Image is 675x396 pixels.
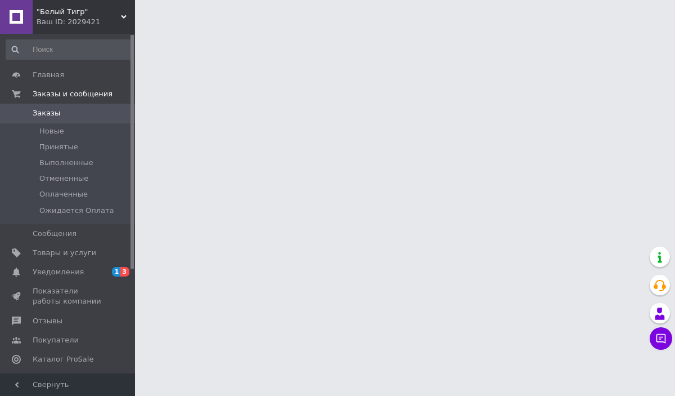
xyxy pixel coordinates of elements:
[39,206,114,216] span: Ожидается Оплата
[650,327,672,350] button: Чат с покупателем
[37,7,121,17] span: "Белый Тигр"
[33,70,64,80] span: Главная
[39,126,64,136] span: Новые
[37,17,135,27] div: Ваш ID: 2029421
[6,39,133,60] input: Поиск
[112,267,121,277] span: 1
[33,316,62,326] span: Отзывы
[120,267,129,277] span: 3
[39,189,88,199] span: Оплаченные
[33,335,79,345] span: Покупатели
[39,142,78,152] span: Принятые
[33,267,84,277] span: Уведомления
[33,229,76,239] span: Сообщения
[33,354,93,364] span: Каталог ProSale
[33,286,104,306] span: Показатели работы компании
[39,158,93,168] span: Выполненные
[33,89,112,99] span: Заказы и сообщения
[33,248,96,258] span: Товары и услуги
[39,173,88,184] span: Отмененные
[33,108,60,118] span: Заказы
